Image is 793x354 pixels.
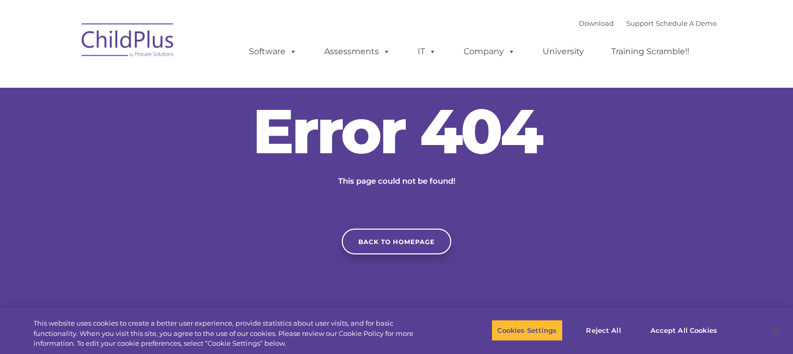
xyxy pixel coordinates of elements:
img: ChildPlus by Procare Solutions [76,16,180,68]
a: Assessments [314,41,401,62]
a: Back to homepage [342,229,451,254]
button: Close [765,319,788,342]
a: Schedule A Demo [656,19,717,27]
button: Reject All [572,319,636,341]
button: Cookies Settings [491,319,562,341]
button: Accept All Cookies [645,319,723,341]
font: | [579,19,717,27]
a: University [532,41,594,62]
h2: Error 404 [242,100,551,162]
a: IT [407,41,447,62]
div: This website uses cookies to create a better user experience, provide statistics about user visit... [34,318,436,349]
a: Software [239,41,307,62]
a: Download [579,19,614,27]
a: Company [453,41,526,62]
a: Support [626,19,654,27]
a: Training Scramble!! [601,41,700,62]
p: This page could not be found! [288,175,505,187]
